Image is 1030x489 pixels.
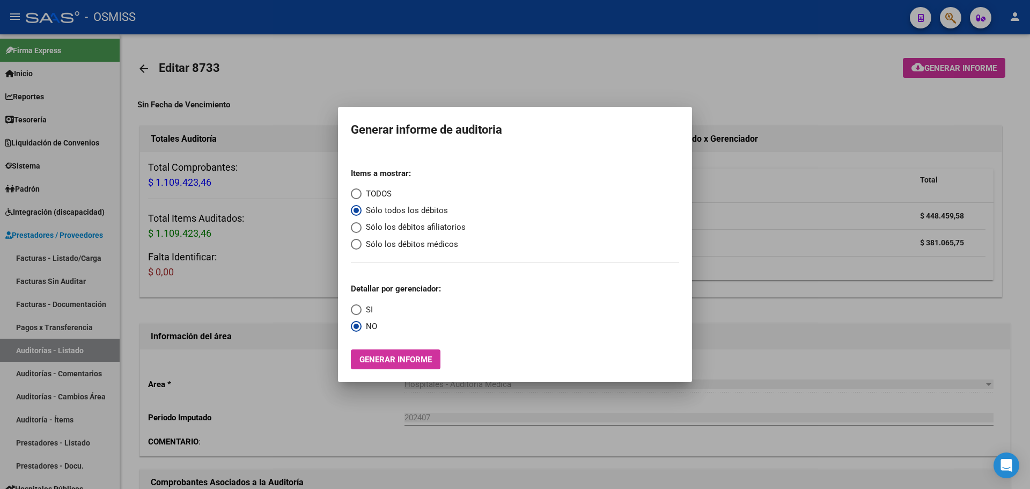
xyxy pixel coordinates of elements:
span: Sólo los débitos afiliatorios [362,221,466,233]
h1: Generar informe de auditoria [351,120,679,140]
span: NO [362,320,377,333]
span: Sólo todos los débitos [362,205,448,217]
mat-radio-group: Select an option [351,159,466,251]
mat-radio-group: Select an option [351,275,441,332]
div: Open Intercom Messenger [994,452,1019,478]
strong: Items a mostrar: [351,169,411,178]
span: TODOS [362,188,392,200]
span: Generar informe [359,355,432,364]
button: Generar informe [351,349,440,369]
span: SI [362,304,373,316]
span: Sólo los débitos médicos [362,238,458,251]
strong: Detallar por gerenciador: [351,284,441,294]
